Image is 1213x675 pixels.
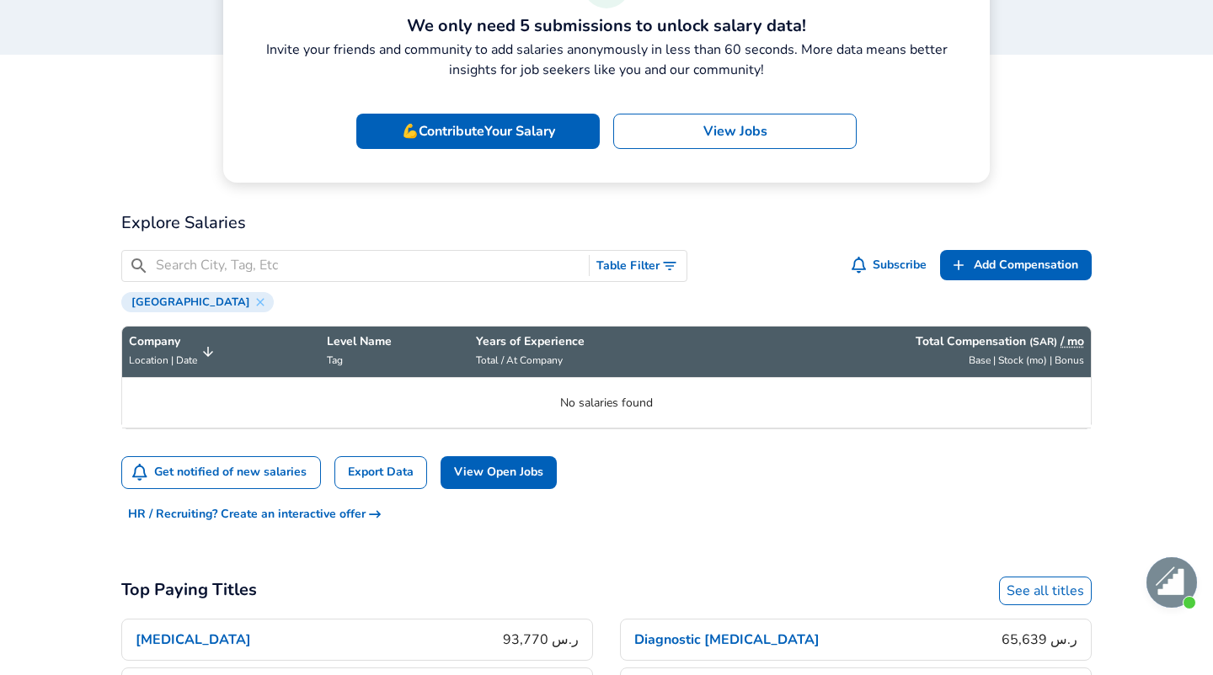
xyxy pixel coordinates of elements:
input: Search City, Tag, Etc [156,255,582,276]
p: View Jobs [703,121,767,141]
a: View Jobs [613,114,857,149]
button: / mo [1061,333,1084,350]
span: [GEOGRAPHIC_DATA] [125,295,257,309]
p: 💪 Contribute [402,121,555,141]
td: No salaries found [122,378,1091,428]
p: Level Name [327,333,462,350]
span: Tag [327,353,343,367]
span: CompanyLocation | Date [129,333,219,370]
a: 💪ContributeYour Salary [356,114,600,149]
p: ر.س 93,770 [503,630,579,650]
a: View Open Jobs [441,456,557,489]
button: HR / Recruiting? Create an interactive offer [121,499,387,530]
p: Total Compensation [916,333,1084,350]
a: [MEDICAL_DATA]ر.س 93,770 [121,619,593,661]
div: Open chat [1146,557,1197,608]
p: Diagnostic [MEDICAL_DATA] [634,630,820,650]
span: Total Compensation (SAR) / moBase | Stock (mo) | Bonus [708,333,1084,370]
p: Years of Experience [476,333,696,350]
a: See all titles [999,577,1092,605]
span: HR / Recruiting? Create an interactive offer [128,504,381,525]
p: Invite your friends and community to add salaries anonymously in less than 60 seconds. More data ... [257,40,956,80]
a: Add Compensation [940,250,1092,281]
button: Get notified of new salaries [122,457,320,488]
div: [GEOGRAPHIC_DATA] [121,292,274,312]
h3: We only need 5 submissions to unlock salary data! [257,13,956,40]
a: Diagnostic [MEDICAL_DATA]ر.س 65,639 [620,619,1092,661]
span: Your Salary [484,122,555,141]
button: (SAR) [1029,335,1057,349]
p: Company [129,333,197,350]
span: Location | Date [129,353,197,367]
p: [MEDICAL_DATA] [136,630,251,650]
table: Salary Submissions [121,326,1092,429]
span: Base | Stock (mo) | Bonus [969,353,1084,367]
span: Add Compensation [974,255,1078,276]
button: Toggle Search Filters [590,251,687,282]
a: Export Data [334,456,427,489]
h2: Top Paying Titles [121,577,257,605]
button: Subscribe [848,250,934,281]
h2: Explore Salaries [121,210,1092,237]
span: Total / At Company [476,353,563,367]
p: ر.س 65,639 [1002,630,1077,650]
